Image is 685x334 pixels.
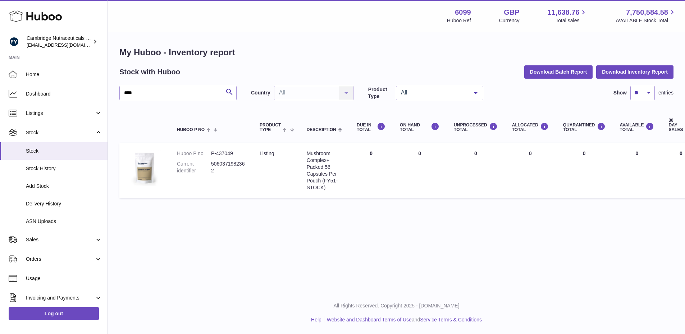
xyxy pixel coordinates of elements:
img: product image [127,150,163,186]
span: entries [658,89,673,96]
span: Add Stock [26,183,102,190]
span: Stock [26,129,95,136]
a: 11,638.76 Total sales [547,8,588,24]
span: Orders [26,256,95,263]
span: Product Type [260,123,281,132]
div: AVAILABLE Total [620,122,654,132]
span: Huboo P no [177,127,205,132]
label: Country [251,89,270,96]
span: listing [260,150,274,156]
strong: GBP [504,8,519,17]
a: Help [311,317,321,323]
div: Mushroom Complex+ Packed 56 Capsules Per Pouch (FY51-STOCK) [307,150,342,191]
dt: Current identifier [177,161,211,174]
dd: P-437049 [211,150,245,157]
span: Usage [26,275,102,282]
span: [EMAIL_ADDRESS][DOMAIN_NAME] [27,42,106,48]
div: Currency [499,17,520,24]
button: Download Inventory Report [596,65,673,78]
label: Show [613,89,627,96]
div: QUARANTINED Total [563,122,606,132]
span: Invoicing and Payments [26,294,95,301]
a: 7,750,584.58 AVAILABLE Stock Total [616,8,676,24]
td: 0 [350,143,393,198]
span: Listings [26,110,95,117]
span: Home [26,71,102,78]
td: 0 [613,143,662,198]
div: Cambridge Nutraceuticals Ltd [27,35,91,48]
h1: My Huboo - Inventory report [119,47,673,58]
span: Description [307,127,336,132]
span: Delivery History [26,200,102,207]
strong: 6099 [455,8,471,17]
div: DUE IN TOTAL [357,122,385,132]
span: Stock History [26,165,102,172]
div: ON HAND Total [400,122,439,132]
td: 0 [393,143,447,198]
dt: Huboo P no [177,150,211,157]
a: Log out [9,307,99,320]
p: All Rights Reserved. Copyright 2025 - [DOMAIN_NAME] [114,302,679,309]
dd: 5060371982362 [211,161,245,174]
span: All [399,89,469,96]
h2: Stock with Huboo [119,67,180,77]
a: Service Terms & Conditions [420,317,482,323]
span: AVAILABLE Stock Total [616,17,676,24]
div: UNPROCESSED Total [454,122,498,132]
div: ALLOCATED Total [512,122,549,132]
li: and [324,316,482,323]
span: ASN Uploads [26,218,102,225]
td: 0 [505,143,556,198]
span: Total sales [556,17,588,24]
span: Sales [26,236,95,243]
td: 0 [447,143,505,198]
span: Stock [26,148,102,154]
button: Download Batch Report [524,65,593,78]
label: Product Type [368,86,392,100]
span: 7,750,584.58 [626,8,668,17]
img: huboo@camnutra.com [9,36,19,47]
a: Website and Dashboard Terms of Use [327,317,412,323]
div: Huboo Ref [447,17,471,24]
span: 0 [583,150,586,156]
span: 11,638.76 [547,8,579,17]
span: Dashboard [26,91,102,97]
